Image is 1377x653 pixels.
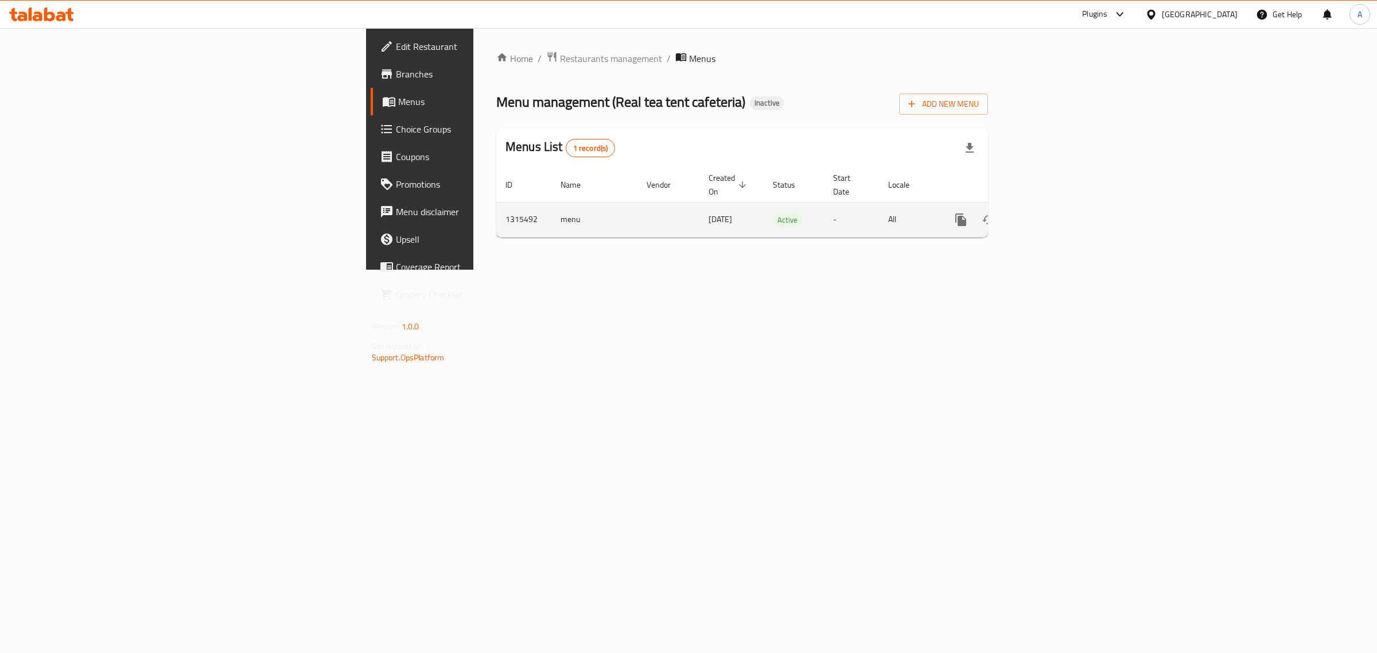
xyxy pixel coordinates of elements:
[371,198,596,226] a: Menu disclaimer
[899,94,988,115] button: Add New Menu
[396,150,587,164] span: Coupons
[371,281,596,308] a: Grocery Checklist
[396,67,587,81] span: Branches
[938,168,1067,203] th: Actions
[566,139,616,157] div: Total records count
[371,88,596,115] a: Menus
[560,52,662,65] span: Restaurants management
[505,138,615,157] h2: Menus List
[398,95,587,108] span: Menus
[833,171,865,199] span: Start Date
[709,212,732,227] span: [DATE]
[908,97,979,111] span: Add New Menu
[773,213,802,227] span: Active
[689,52,715,65] span: Menus
[371,143,596,170] a: Coupons
[566,143,615,154] span: 1 record(s)
[667,52,671,65] li: /
[505,178,527,192] span: ID
[396,260,587,274] span: Coverage Report
[371,33,596,60] a: Edit Restaurant
[402,319,419,334] span: 1.0.0
[396,232,587,246] span: Upsell
[709,171,750,199] span: Created On
[975,206,1002,234] button: Change Status
[1082,7,1107,21] div: Plugins
[496,89,745,115] span: Menu management ( Real tea tent cafeteria )
[773,178,810,192] span: Status
[396,122,587,136] span: Choice Groups
[888,178,924,192] span: Locale
[396,287,587,301] span: Grocery Checklist
[1162,8,1238,21] div: [GEOGRAPHIC_DATA]
[496,51,988,66] nav: breadcrumb
[396,177,587,191] span: Promotions
[371,115,596,143] a: Choice Groups
[396,205,587,219] span: Menu disclaimer
[371,170,596,198] a: Promotions
[1357,8,1362,21] span: A
[824,202,879,237] td: -
[371,60,596,88] a: Branches
[647,178,686,192] span: Vendor
[372,350,445,365] a: Support.OpsPlatform
[947,206,975,234] button: more
[372,339,425,353] span: Get support on:
[371,226,596,253] a: Upsell
[879,202,938,237] td: All
[956,134,983,162] div: Export file
[496,168,1067,238] table: enhanced table
[750,98,784,108] span: Inactive
[396,40,587,53] span: Edit Restaurant
[372,319,400,334] span: Version:
[561,178,596,192] span: Name
[371,253,596,281] a: Coverage Report
[546,51,662,66] a: Restaurants management
[750,96,784,110] div: Inactive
